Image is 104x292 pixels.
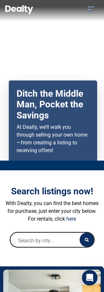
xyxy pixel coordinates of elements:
input: Search by city... [10,233,77,248]
h3: Search listings now! [5,186,99,197]
p: For rentals, click [5,215,99,223]
img: Dealty - Buy, Sell & Rent Homes [5,5,33,14]
a: here [66,216,76,222]
p: At Dealty, we’ll walk you through selling your own home—from creating a listing to receiving offers! [17,123,89,154]
p: With Dealty, you can find the best homes for purchase, just enter your city below. [5,200,99,215]
iframe: BigID CMP Widget [3,274,21,292]
div: Open Intercom Messenger [82,270,97,286]
h2: Ditch the Middle Man, Pocket the Savings [17,88,89,121]
button: Toggle navigation [83,4,99,14]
